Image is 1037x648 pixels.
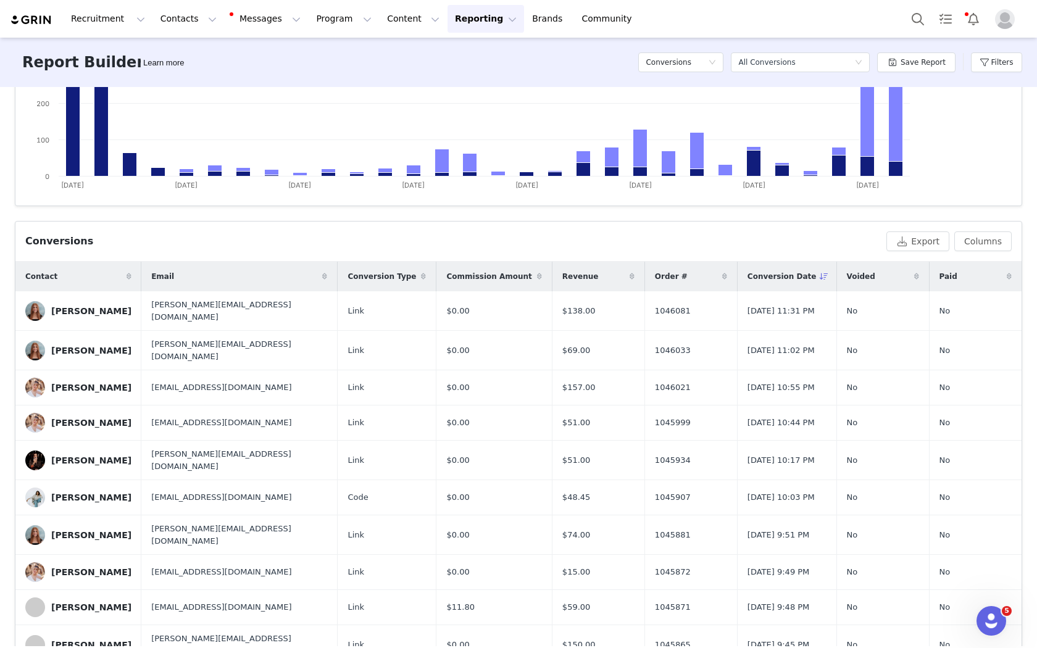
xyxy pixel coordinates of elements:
text: [DATE] [515,181,538,189]
a: [PERSON_NAME] [25,378,131,397]
span: [EMAIL_ADDRESS][DOMAIN_NAME] [151,381,291,394]
div: [PERSON_NAME] [51,455,131,465]
div: Conversions [25,234,93,249]
span: No [847,344,858,357]
div: [PERSON_NAME] [51,530,131,540]
img: 8a639a75-160c-4920-81ea-ec750055b23d.jpg [25,301,45,321]
span: 1046021 [655,381,691,394]
text: [DATE] [288,181,311,189]
span: $48.45 [562,491,591,504]
a: [PERSON_NAME] [25,413,131,433]
span: Conversion Date [748,271,817,282]
span: Commission Amount [446,271,531,282]
span: $69.00 [562,344,591,357]
text: [DATE] [175,181,198,189]
div: All Conversions [738,53,795,72]
span: $0.00 [446,454,469,467]
span: No [939,305,951,317]
a: Community [575,5,645,33]
span: [EMAIL_ADDRESS][DOMAIN_NAME] [151,601,291,613]
span: 1045871 [655,601,691,613]
span: [PERSON_NAME][EMAIL_ADDRESS][DOMAIN_NAME] [151,299,327,323]
span: [DATE] 10:03 PM [748,491,815,504]
button: Search [904,5,931,33]
a: [PERSON_NAME] [25,525,131,545]
span: $0.00 [446,491,469,504]
span: No [847,417,858,429]
span: No [939,344,951,357]
a: [PERSON_NAME] [25,451,131,470]
span: Link [348,381,364,394]
span: 1046033 [655,344,691,357]
img: 955b2256-aed3-4b64-aec7-350b2b854dd2--s.jpg [25,451,45,470]
span: Link [348,566,364,578]
span: No [847,454,858,467]
div: Tooltip anchor [141,57,186,69]
span: $51.00 [562,454,591,467]
span: Conversion Type [348,271,416,282]
span: Email [151,271,174,282]
a: Tasks [932,5,959,33]
button: Contacts [153,5,224,33]
div: [PERSON_NAME] [51,346,131,355]
div: [PERSON_NAME] [51,306,131,316]
img: 8a639a75-160c-4920-81ea-ec750055b23d.jpg [25,525,45,545]
span: Link [348,454,364,467]
img: grin logo [10,14,53,26]
text: [DATE] [743,181,765,189]
span: No [939,417,951,429]
span: Code [348,491,368,504]
span: [PERSON_NAME][EMAIL_ADDRESS][DOMAIN_NAME] [151,338,327,362]
text: 0 [45,172,49,181]
span: No [847,381,858,394]
span: Paid [939,271,957,282]
span: No [939,566,951,578]
span: $0.00 [446,381,469,394]
div: [PERSON_NAME] [51,602,131,612]
text: [DATE] [61,181,84,189]
a: [PERSON_NAME] [25,562,131,582]
button: Program [309,5,379,33]
span: [EMAIL_ADDRESS][DOMAIN_NAME] [151,491,291,504]
text: 200 [36,99,49,108]
span: 1045881 [655,529,691,541]
h3: Report Builder [22,51,144,73]
span: $0.00 [446,305,469,317]
span: $0.00 [446,417,469,429]
h5: Conversions [646,53,691,72]
span: [DATE] 10:17 PM [748,454,815,467]
img: 8a639a75-160c-4920-81ea-ec750055b23d.jpg [25,341,45,360]
span: No [847,566,858,578]
img: a3dcf3a8-c835-402f-8242-712150e5b98b.jpg [25,378,45,397]
span: 1045999 [655,417,691,429]
span: No [939,381,951,394]
div: [PERSON_NAME] [51,418,131,428]
span: Voided [847,271,875,282]
a: [PERSON_NAME] [25,597,131,617]
button: Filters [971,52,1022,72]
span: Link [348,601,364,613]
button: Notifications [960,5,987,33]
div: [PERSON_NAME] [51,567,131,577]
text: [DATE] [402,181,425,189]
button: Columns [954,231,1012,251]
span: [DATE] 10:55 PM [748,381,815,394]
img: a3dcf3a8-c835-402f-8242-712150e5b98b.jpg [25,413,45,433]
span: Link [348,344,364,357]
span: $74.00 [562,529,591,541]
span: No [939,454,951,467]
img: a3dcf3a8-c835-402f-8242-712150e5b98b.jpg [25,562,45,582]
text: [DATE] [856,181,879,189]
span: 5 [1002,606,1012,616]
span: [DATE] 9:51 PM [748,529,809,541]
img: 00b5c70b-fb61-46a4-ac37-29009d83ce56.jpg [25,488,45,507]
span: $138.00 [562,305,596,317]
span: $0.00 [446,529,469,541]
span: No [847,305,858,317]
span: Link [348,529,364,541]
span: [PERSON_NAME][EMAIL_ADDRESS][DOMAIN_NAME] [151,448,327,472]
span: No [847,529,858,541]
button: Recruitment [64,5,152,33]
a: [PERSON_NAME] [25,341,131,360]
span: $15.00 [562,566,591,578]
